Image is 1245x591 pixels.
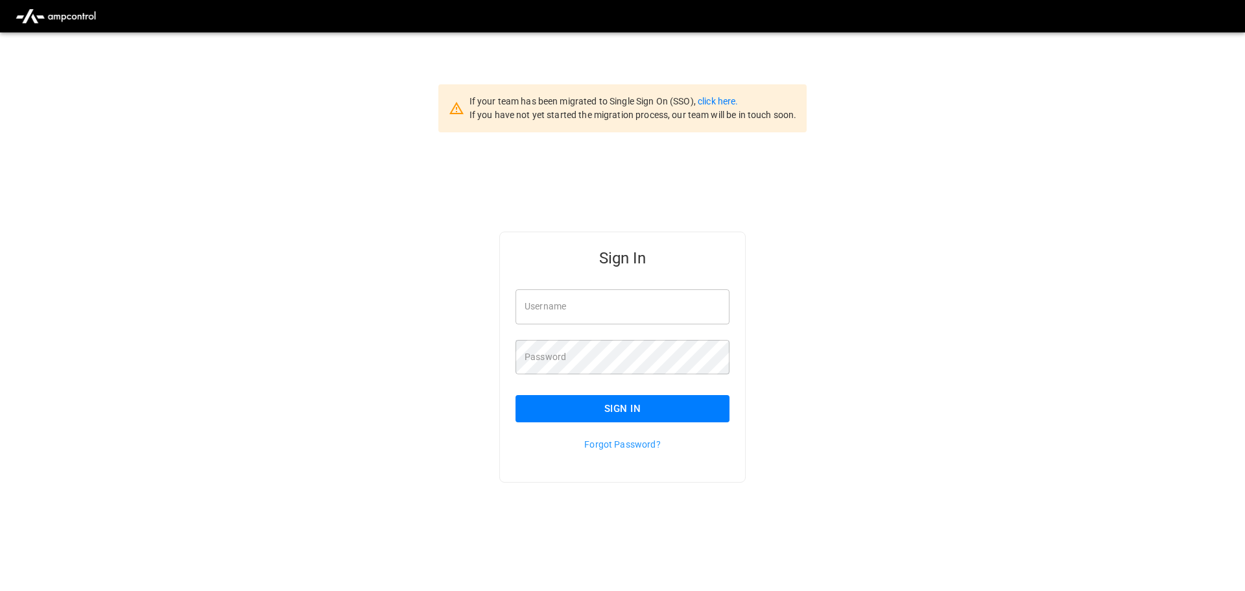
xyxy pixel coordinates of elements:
[469,96,698,106] span: If your team has been migrated to Single Sign On (SSO),
[516,248,729,269] h5: Sign In
[698,96,738,106] a: click here.
[516,395,729,422] button: Sign In
[516,438,729,451] p: Forgot Password?
[10,4,101,29] img: ampcontrol.io logo
[469,110,797,120] span: If you have not yet started the migration process, our team will be in touch soon.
